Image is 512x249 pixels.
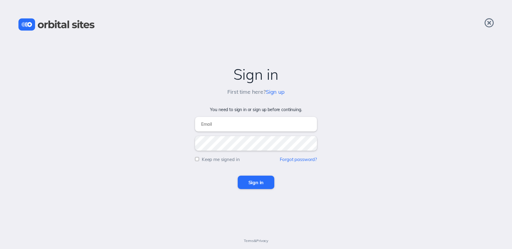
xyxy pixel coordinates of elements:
[6,107,506,189] form: You need to sign in or sign up before continuing.
[18,18,95,31] img: Orbital Sites Logo
[202,156,240,162] label: Keep me signed in
[238,176,275,189] input: Sign in
[227,89,285,95] h5: First time here?
[266,88,285,95] a: Sign up
[6,66,506,83] h2: Sign in
[256,238,268,243] a: Privacy
[195,117,317,132] input: Email
[280,156,317,162] a: Forgot password?
[244,238,254,243] a: Terms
